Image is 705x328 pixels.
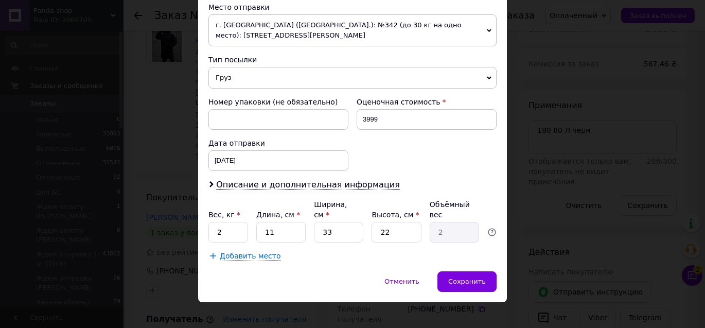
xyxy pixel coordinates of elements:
[314,200,347,219] label: Ширина, см
[208,211,240,219] label: Вес, кг
[208,56,257,64] span: Тип посылки
[216,180,400,190] span: Описание и дополнительная информация
[384,278,419,285] span: Отменить
[448,278,486,285] span: Сохранить
[220,252,281,261] span: Добавить место
[372,211,419,219] label: Высота, см
[208,3,270,11] span: Место отправки
[208,138,348,148] div: Дата отправки
[208,14,497,46] span: г. [GEOGRAPHIC_DATA] ([GEOGRAPHIC_DATA].): №342 (до 30 кг на одно место): [STREET_ADDRESS][PERSON...
[208,67,497,89] span: Груз
[357,97,497,107] div: Оценочная стоимость
[256,211,300,219] label: Длина, см
[430,199,479,220] div: Объёмный вес
[208,97,348,107] div: Номер упаковки (не обязательно)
